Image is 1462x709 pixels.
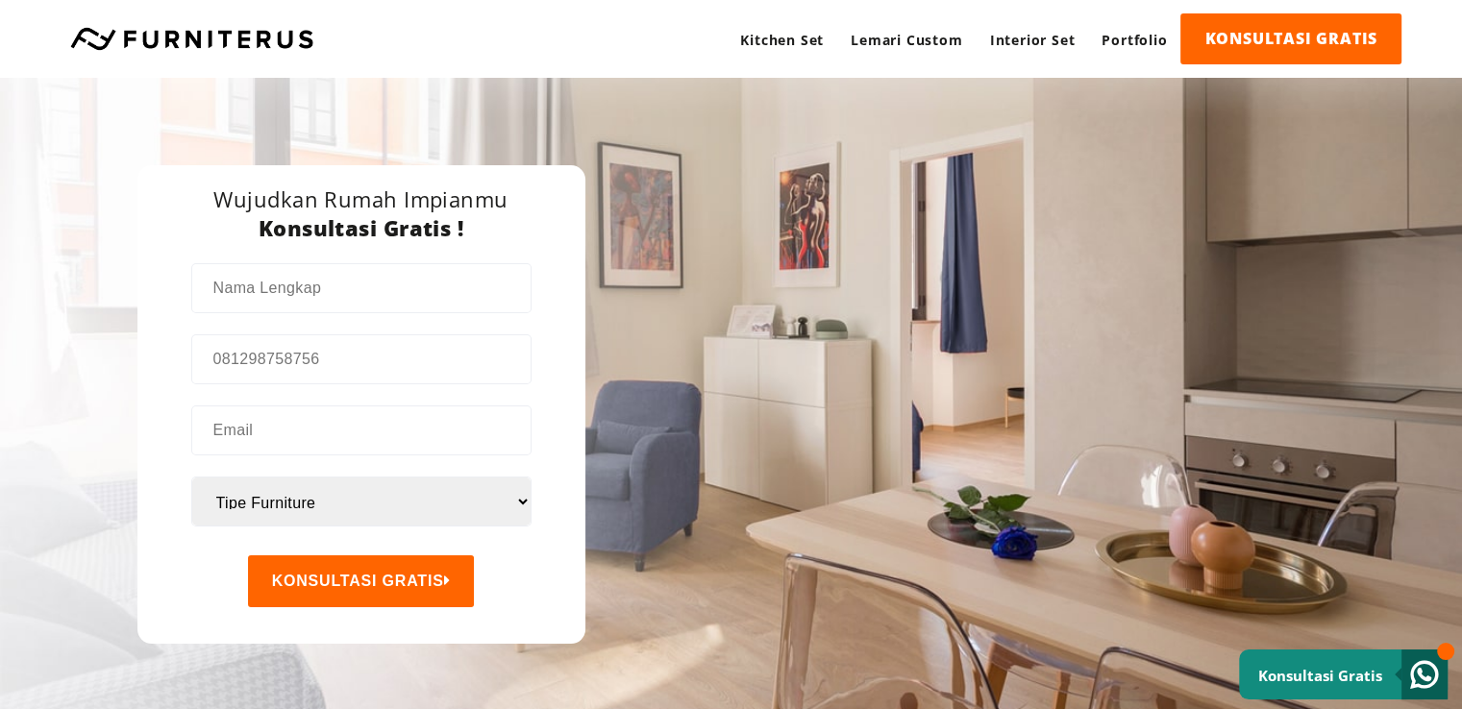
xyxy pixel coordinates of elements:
[193,264,530,312] input: Nama Lengkap
[977,13,1089,66] a: Interior Set
[193,406,530,454] input: Email
[191,213,532,242] h3: Konsultasi Gratis !
[248,555,475,607] button: KONSULTASI GRATIS
[1239,649,1448,699] a: Konsultasi Gratis
[1258,666,1382,685] small: Konsultasi Gratis
[191,184,532,213] h3: Wujudkan Rumah Impianmu
[727,13,837,66] a: Kitchen Set
[1180,13,1401,64] a: KONSULTASI GRATIS
[193,335,530,383] input: 081298758756
[1088,13,1180,66] a: Portfolio
[837,13,976,66] a: Lemari Custom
